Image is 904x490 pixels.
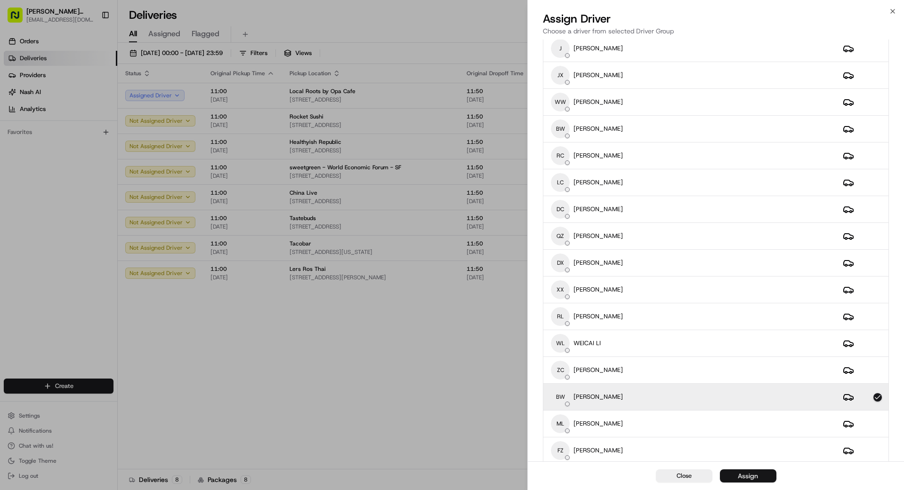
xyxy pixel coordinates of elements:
[551,173,570,192] span: LC
[9,186,17,193] div: 📗
[573,366,623,374] p: [PERSON_NAME]
[6,181,76,198] a: 📗Knowledge Base
[551,200,570,219] span: DC
[29,146,52,153] span: bettytllc
[9,38,171,53] p: Welcome 👋
[551,227,570,245] span: QZ
[54,146,57,153] span: •
[160,93,171,104] button: Start new chat
[738,471,758,481] div: Assign
[573,339,601,348] p: WEICAI LI
[551,414,570,433] span: ML
[551,146,570,165] span: RC
[551,307,570,326] span: RL
[9,90,26,107] img: 1736555255976-a54dd68f-1ca7-489b-9aae-adbdc363a1c4
[656,469,712,482] button: Close
[80,186,87,193] div: 💻
[9,137,24,152] img: bettytllc
[24,61,155,71] input: Clear
[66,207,114,215] a: Powered byPylon
[551,39,570,58] span: J
[60,146,82,153] span: 7月31日
[573,44,623,53] p: [PERSON_NAME]
[19,185,72,194] span: Knowledge Base
[573,71,623,79] p: [PERSON_NAME]
[551,280,570,299] span: XX
[720,469,776,482] button: Assign
[573,285,623,294] p: [PERSON_NAME]
[9,9,28,28] img: Nash
[573,151,623,160] p: [PERSON_NAME]
[573,259,623,267] p: [PERSON_NAME]
[551,387,570,406] span: BW
[20,90,37,107] img: 5e9a9d7314ff4150bce227a61376b483.jpg
[551,253,570,272] span: DX
[76,181,155,198] a: 💻API Documentation
[551,441,570,460] span: FZ
[543,11,889,26] h2: Assign Driver
[551,93,570,111] span: WW
[573,178,623,187] p: [PERSON_NAME]
[573,205,623,213] p: [PERSON_NAME]
[543,26,889,36] p: Choose a driver from selected Driver Group
[89,185,151,194] span: API Documentation
[146,120,171,132] button: See all
[573,419,623,428] p: [PERSON_NAME]
[551,66,570,85] span: JX
[42,99,129,107] div: We're available if you need us!
[573,312,623,321] p: [PERSON_NAME]
[551,334,570,353] span: WL
[94,208,114,215] span: Pylon
[42,90,154,99] div: Start new chat
[677,472,692,480] span: Close
[573,393,623,401] p: [PERSON_NAME]
[551,361,570,379] span: ZC
[573,98,623,106] p: [PERSON_NAME]
[573,125,623,133] p: [PERSON_NAME]
[9,122,63,130] div: Past conversations
[573,446,623,455] p: [PERSON_NAME]
[573,232,623,240] p: [PERSON_NAME]
[551,119,570,138] span: BW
